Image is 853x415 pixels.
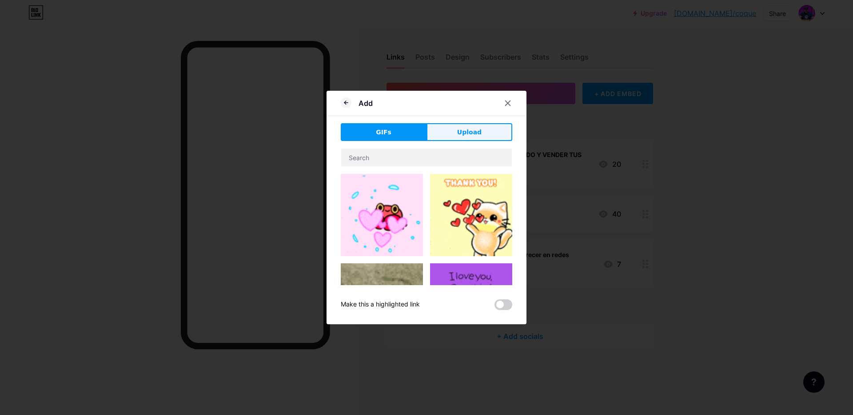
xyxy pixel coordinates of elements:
[341,174,423,256] img: Gihpy
[341,149,512,166] input: Search
[376,128,391,137] span: GIFs
[426,123,512,141] button: Upload
[457,128,482,137] span: Upload
[430,263,512,346] img: Gihpy
[341,123,426,141] button: GIFs
[359,98,373,109] div: Add
[341,299,420,310] div: Make this a highlighted link
[430,174,512,256] img: Gihpy
[341,263,423,410] img: Gihpy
